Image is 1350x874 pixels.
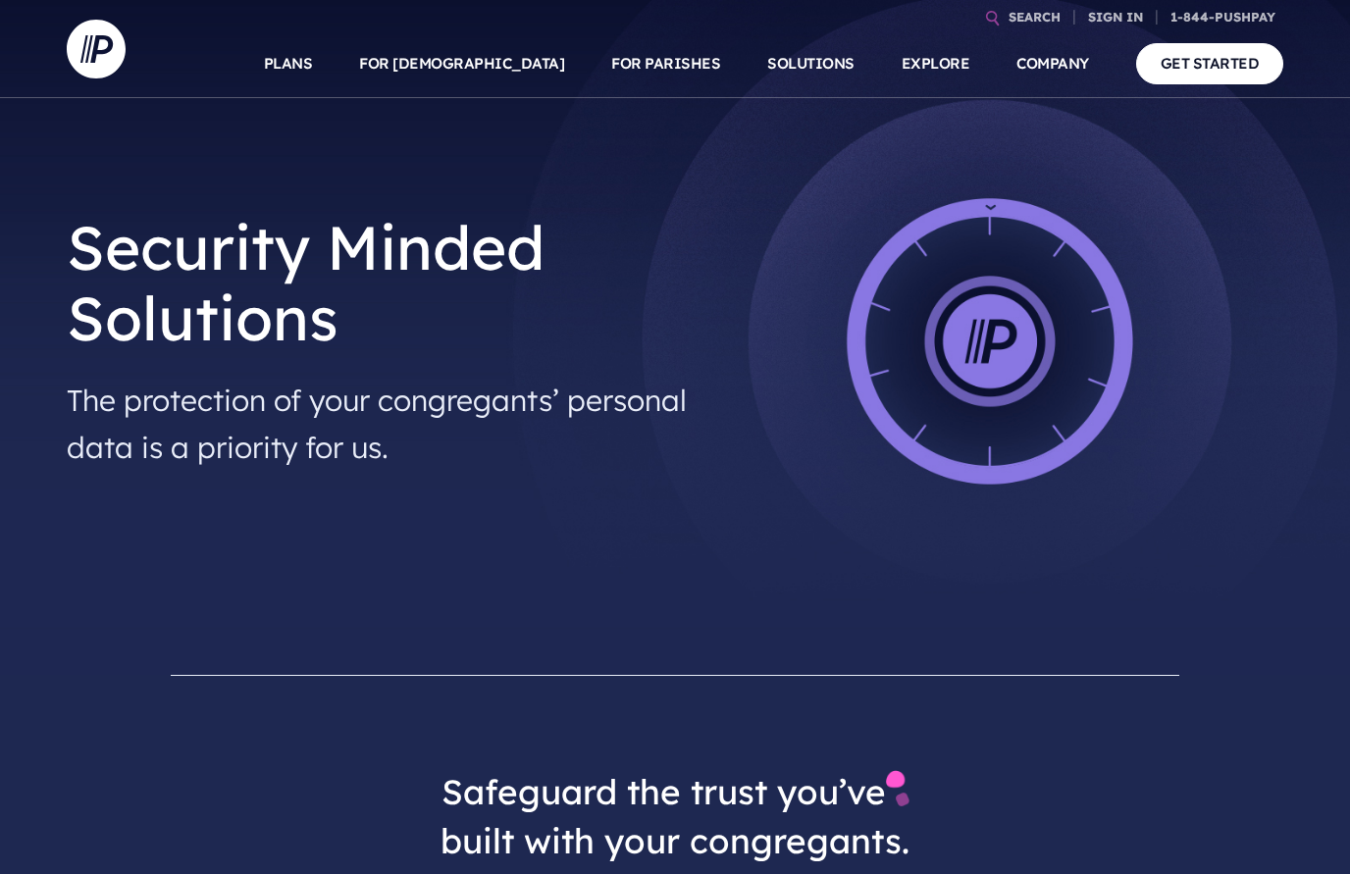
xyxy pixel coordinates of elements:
a: COMPANY [1016,29,1089,98]
a: SOLUTIONS [767,29,855,98]
a: GET STARTED [1136,43,1284,83]
a: FOR PARISHES [611,29,720,98]
h1: Security Minded Solutions [67,196,736,369]
a: PLANS [264,29,313,98]
h4: The protection of your congregants’ personal data is a priority for us. [67,369,736,479]
a: FOR [DEMOGRAPHIC_DATA] [359,29,564,98]
a: EXPLORE [902,29,970,98]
